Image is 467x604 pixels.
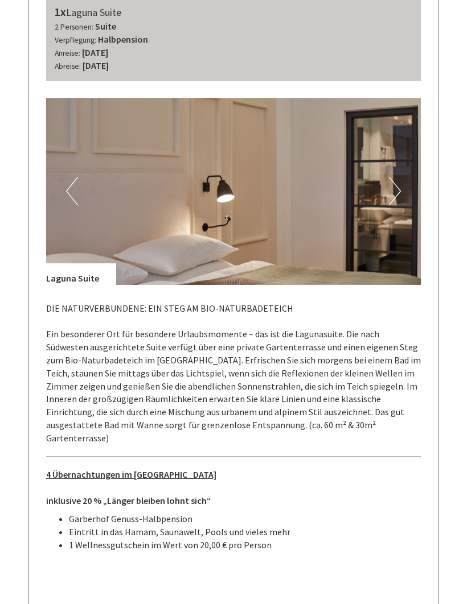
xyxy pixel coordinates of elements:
[69,513,421,526] li: Garberhof Genuss-Halbpension
[46,98,421,286] img: image
[46,303,421,445] p: DIE NATURVERBUNDENE: EIN STEG AM BIO-NATURBADETEICH Ein besonderer Ort für besondere Urlaubsmomen...
[55,5,412,21] div: Laguna Suite
[46,495,211,507] strong: inklusive 20 % „Länger bleiben lohnt sich“
[83,60,109,72] b: [DATE]
[55,36,96,45] small: Verpflegung:
[95,21,116,32] b: Suite
[66,177,78,206] button: Previous
[55,23,93,32] small: 2 Personen:
[46,264,116,286] div: Laguna Suite
[69,539,421,552] li: 1 Wellnessgutschein im Wert von 20,00 € pro Person
[69,526,421,539] li: Eintritt in das Hamam, Saunawelt, Pools und vieles mehr
[55,5,66,19] b: 1x
[55,49,80,59] small: Anreise:
[82,47,108,59] b: [DATE]
[46,469,216,481] u: 4 Übernachtungen im [GEOGRAPHIC_DATA]
[389,177,401,206] button: Next
[98,34,148,45] b: Halbpension
[55,62,81,72] small: Abreise:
